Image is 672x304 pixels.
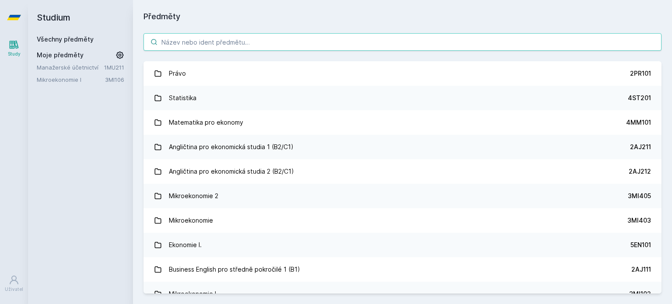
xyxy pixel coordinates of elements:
a: Všechny předměty [37,35,94,43]
div: 3MI102 [629,290,651,298]
div: Mikroekonomie [169,212,213,229]
a: Manažerské účetnictví [37,63,104,72]
div: Study [8,51,21,57]
input: Název nebo ident předmětu… [143,33,661,51]
div: Matematika pro ekonomy [169,114,243,131]
a: 3MI106 [105,76,124,83]
a: 1MU211 [104,64,124,71]
a: Angličtina pro ekonomická studia 1 (B2/C1) 2AJ211 [143,135,661,159]
a: Mikroekonomie 2 3MI405 [143,184,661,208]
div: 2AJ111 [631,265,651,274]
a: Angličtina pro ekonomická studia 2 (B2/C1) 2AJ212 [143,159,661,184]
a: Ekonomie I. 5EN101 [143,233,661,257]
div: 4MM101 [626,118,651,127]
a: Mikroekonomie 3MI403 [143,208,661,233]
a: Uživatel [2,270,26,297]
div: Mikroekonomie 2 [169,187,218,205]
a: Právo 2PR101 [143,61,661,86]
div: 2PR101 [630,69,651,78]
h1: Předměty [143,10,661,23]
div: 4ST201 [628,94,651,102]
div: Právo [169,65,186,82]
div: Statistika [169,89,196,107]
div: Ekonomie I. [169,236,202,254]
a: Statistika 4ST201 [143,86,661,110]
div: Mikroekonomie I [169,285,216,303]
div: 2AJ212 [629,167,651,176]
div: 2AJ211 [630,143,651,151]
a: Business English pro středně pokročilé 1 (B1) 2AJ111 [143,257,661,282]
div: 3MI403 [627,216,651,225]
div: 3MI405 [628,192,651,200]
div: 5EN101 [630,241,651,249]
div: Uživatel [5,286,23,293]
div: Angličtina pro ekonomická studia 1 (B2/C1) [169,138,294,156]
a: Mikroekonomie I [37,75,105,84]
div: Business English pro středně pokročilé 1 (B1) [169,261,300,278]
a: Matematika pro ekonomy 4MM101 [143,110,661,135]
div: Angličtina pro ekonomická studia 2 (B2/C1) [169,163,294,180]
a: Study [2,35,26,62]
span: Moje předměty [37,51,84,59]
